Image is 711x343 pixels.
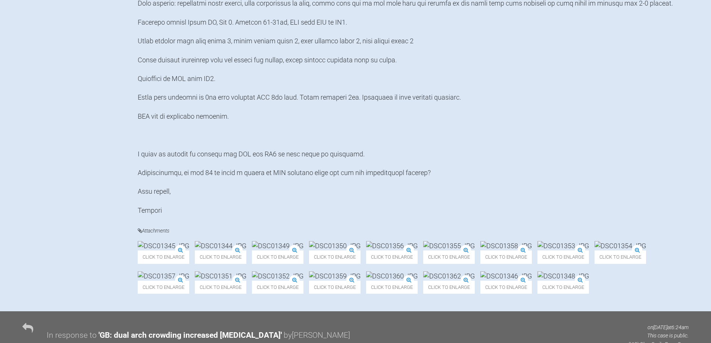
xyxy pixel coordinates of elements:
[138,241,189,250] img: DSC01345.JPG
[628,331,689,340] p: This case is public.
[138,226,689,236] h4: Attachments
[195,281,246,294] span: Click to enlarge
[537,271,589,281] img: DSC01348.JPG
[252,250,303,264] span: Click to enlarge
[309,271,361,281] img: DSC01359.JPG
[138,250,189,264] span: Click to enlarge
[628,323,689,331] p: on [DATE] at 6:24am
[195,250,246,264] span: Click to enlarge
[138,281,189,294] span: Click to enlarge
[366,250,418,264] span: Click to enlarge
[284,329,350,342] div: by [PERSON_NAME]
[252,281,303,294] span: Click to enlarge
[423,241,475,250] img: DSC01355.JPG
[252,241,303,250] img: DSC01349.JPG
[537,281,589,294] span: Click to enlarge
[595,241,646,250] img: DSC01354.JPG
[423,271,475,281] img: DSC01362.JPG
[309,241,361,250] img: DSC01350.JPG
[595,250,646,264] span: Click to enlarge
[537,250,589,264] span: Click to enlarge
[366,281,418,294] span: Click to enlarge
[138,271,189,281] img: DSC01357.JPG
[99,329,282,342] div: ' GB: dual arch crowding increased [MEDICAL_DATA] '
[480,281,532,294] span: Click to enlarge
[195,271,246,281] img: DSC01351.JPG
[537,241,589,250] img: DSC01353.JPG
[480,250,532,264] span: Click to enlarge
[366,271,418,281] img: DSC01360.JPG
[309,250,361,264] span: Click to enlarge
[309,281,361,294] span: Click to enlarge
[47,329,97,342] div: In response to
[195,241,246,250] img: DSC01344.JPG
[423,250,475,264] span: Click to enlarge
[480,271,532,281] img: DSC01346.JPG
[423,281,475,294] span: Click to enlarge
[252,271,303,281] img: DSC01352.JPG
[480,241,532,250] img: DSC01358.JPG
[366,241,418,250] img: DSC01356.JPG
